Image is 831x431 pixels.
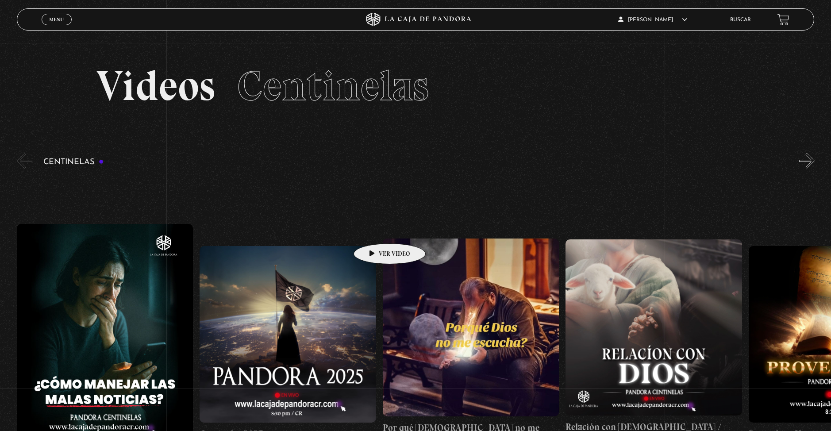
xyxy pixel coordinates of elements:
[799,153,815,169] button: Next
[49,17,64,22] span: Menu
[237,61,429,111] span: Centinelas
[43,158,104,166] h3: Centinelas
[618,17,687,23] span: [PERSON_NAME]
[46,24,67,31] span: Cerrar
[777,14,789,26] a: View your shopping cart
[17,153,32,169] button: Previous
[96,65,735,107] h2: Videos
[730,17,751,23] a: Buscar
